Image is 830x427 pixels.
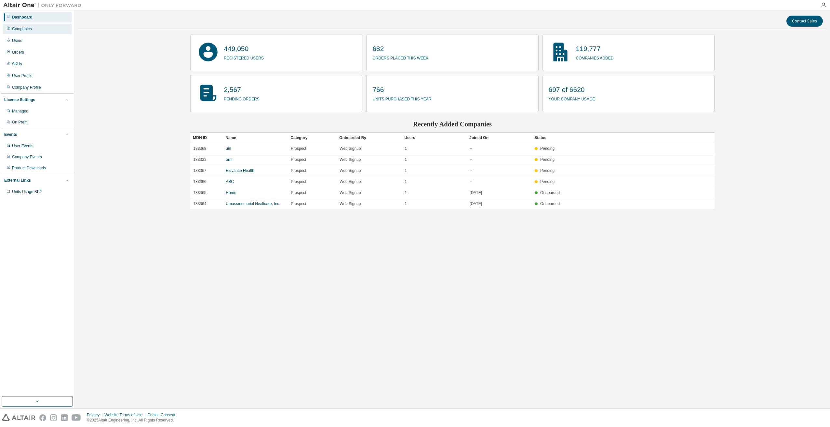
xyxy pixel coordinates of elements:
[193,179,206,184] span: 183366
[540,190,560,195] span: Onboarded
[12,165,46,171] div: Product Downloads
[50,414,57,421] img: instagram.svg
[469,133,529,143] div: Joined On
[340,179,361,184] span: Web Signup
[291,157,306,162] span: Prospect
[405,157,407,162] span: 1
[12,15,33,20] div: Dashboard
[549,95,595,102] p: your company usage
[291,146,306,151] span: Prospect
[470,157,472,162] span: --
[193,168,206,173] span: 183367
[226,190,236,195] a: Home
[224,54,264,61] p: registered users
[405,201,407,206] span: 1
[226,201,280,206] a: Umassmemorial Healtcare, Inc.
[147,412,179,418] div: Cookie Consent
[104,412,147,418] div: Website Terms of Use
[340,146,361,151] span: Web Signup
[224,85,259,95] p: 2,567
[193,157,206,162] span: 183332
[87,418,179,423] p: © 2025 Altair Engineering, Inc. All Rights Reserved.
[291,190,306,195] span: Prospect
[225,133,285,143] div: Name
[39,414,46,421] img: facebook.svg
[405,190,407,195] span: 1
[405,168,407,173] span: 1
[226,157,232,162] a: ornl
[87,412,104,418] div: Privacy
[372,85,431,95] p: 766
[12,85,41,90] div: Company Profile
[470,179,472,184] span: --
[72,414,81,421] img: youtube.svg
[193,146,206,151] span: 183368
[2,414,35,421] img: altair_logo.svg
[193,190,206,195] span: 183365
[340,201,361,206] span: Web Signup
[3,2,85,8] img: Altair One
[340,168,361,173] span: Web Signup
[291,179,306,184] span: Prospect
[540,179,555,184] span: Pending
[372,54,428,61] p: orders placed this week
[534,133,675,143] div: Status
[4,178,31,183] div: External Links
[12,109,28,114] div: Managed
[470,190,482,195] span: [DATE]
[540,201,560,206] span: Onboarded
[470,201,482,206] span: [DATE]
[12,26,32,32] div: Companies
[12,73,33,78] div: User Profile
[4,97,35,102] div: License Settings
[405,179,407,184] span: 1
[290,133,334,143] div: Category
[549,85,595,95] p: 697 of 6620
[339,133,399,143] div: Onboarded By
[12,61,22,67] div: SKUs
[190,120,714,128] h2: Recently Added Companies
[470,146,472,151] span: --
[540,157,555,162] span: Pending
[61,414,68,421] img: linkedin.svg
[372,44,428,54] p: 682
[576,54,614,61] p: companies added
[405,146,407,151] span: 1
[12,154,42,160] div: Company Events
[340,157,361,162] span: Web Signup
[12,38,22,43] div: Users
[12,120,28,125] div: On Prem
[224,95,259,102] p: pending orders
[291,201,306,206] span: Prospect
[12,50,24,55] div: Orders
[470,168,472,173] span: --
[193,133,220,143] div: MDH ID
[226,168,254,173] a: Elevance Health
[540,146,555,151] span: Pending
[340,190,361,195] span: Web Signup
[291,168,306,173] span: Prospect
[226,179,234,184] a: ABC
[4,132,17,137] div: Events
[372,95,431,102] p: units purchased this year
[576,44,614,54] p: 119,777
[540,168,555,173] span: Pending
[786,16,823,27] button: Contact Sales
[226,146,231,151] a: uin
[224,44,264,54] p: 449,050
[12,143,33,149] div: User Events
[404,133,464,143] div: Users
[193,201,206,206] span: 183364
[12,189,42,194] span: Units Usage BI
